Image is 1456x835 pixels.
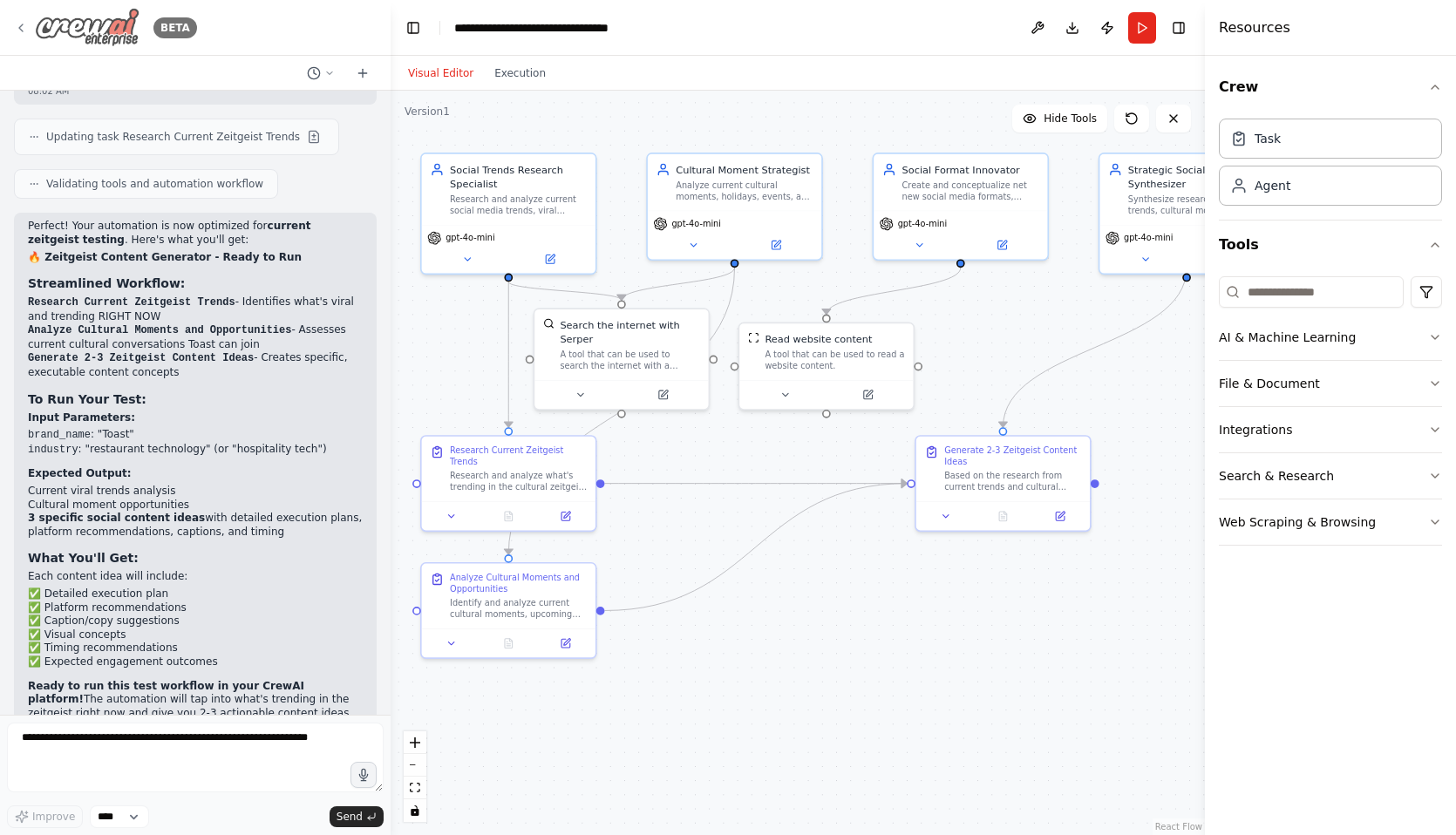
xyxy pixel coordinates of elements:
[962,236,1042,253] button: Open in side panel
[484,63,556,84] button: Execution
[349,63,377,84] button: Start a new chat
[1128,162,1265,190] div: Strategic Social Synthesizer
[28,512,205,524] strong: 3 specific social content ideas
[28,628,363,642] li: ✅ Visual concepts
[401,16,425,40] button: Hide left sidebar
[404,799,426,822] button: toggle interactivity
[1255,130,1281,147] div: Task
[28,467,132,479] strong: Expected Output:
[560,349,699,371] div: A tool that can be used to search the internet with a search_query. Supports different search typ...
[1012,105,1107,132] button: Hide Tools
[1219,315,1442,360] button: AI & Machine Learning
[454,19,650,37] nav: breadcrumb
[1219,112,1442,220] div: Crew
[28,220,363,247] p: Perfect! Your automation is now optimized for . Here's what you'll get:
[765,332,872,346] div: Read website content
[1255,177,1290,194] div: Agent
[28,601,363,615] li: ✅ Platform recommendations
[510,251,590,268] button: Open in side panel
[450,193,587,216] div: Research and analyze current social media trends, viral content patterns, and emerging cultural m...
[404,754,426,777] button: zoom out
[28,429,91,441] code: brand_name
[623,386,704,403] button: Open in side panel
[1219,63,1442,112] button: Crew
[28,499,363,513] li: Cultural moment opportunities
[28,485,363,499] li: Current viral trends analysis
[671,218,721,229] span: gpt-4o-mini
[1155,822,1202,832] a: React Flow attribution
[1219,361,1442,406] button: File & Document
[405,105,450,119] div: Version 1
[28,352,254,364] code: Generate 2-3 Zeitgeist Content Ideas
[738,322,915,411] div: ScrapeWebsiteToolRead website contentA tool that can be used to read a website content.
[28,296,235,309] code: Research Current Zeitgeist Trends
[996,268,1194,427] g: Edge from 56a0e261-176e-45bd-bb0a-943f7735a46b to 9a37f235-6ebb-4e43-82cc-449f8639329d
[28,251,302,263] strong: 🔥 Zeitgeist Content Generator - Ready to Run
[28,587,363,601] li: ✅ Detailed execution plan
[543,318,555,329] img: SerperDevTool
[1219,269,1442,560] div: Tools
[420,562,597,659] div: Analyze Cultural Moments and OpportunitiesIdentify and analyze current cultural moments, upcoming...
[28,411,135,424] strong: Input Parameters:
[404,777,426,799] button: fit view
[501,282,515,427] g: Edge from 77353b83-200b-45fe-bb13-44352b61600e to b1403dc2-ad9a-4dcb-99bc-e63e1669985a
[28,443,363,458] li: : "restaurant technology" (or "hospitality tech")
[28,392,146,406] strong: To Run Your Test:
[450,572,587,594] div: Analyze Cultural Moments and Opportunities
[450,162,587,190] div: Social Trends Research Specialist
[28,680,363,734] p: The automation will tap into what's trending in the zeitgeist right now and give you 2-3 actionab...
[153,17,197,38] div: BETA
[541,635,590,651] button: Open in side panel
[973,508,1033,525] button: No output available
[28,220,310,246] strong: current zeitgeist testing
[28,655,363,669] li: ✅ Expected engagement outcomes
[28,512,363,539] li: with detailed execution plans, platform recommendations, captions, and timing
[28,276,185,290] strong: Streamlined Workflow:
[28,428,363,443] li: : "Toast"
[1219,453,1442,499] button: Search & Research
[1036,508,1085,525] button: Open in side panel
[1124,233,1174,244] span: gpt-4o-mini
[560,318,699,346] div: Search the internet with Serper
[902,180,1039,202] div: Create and conceptualize net new social media formats, content types, and creative executions tha...
[28,85,363,98] div: 08:02 AM
[337,810,363,824] span: Send
[398,63,484,84] button: Visual Editor
[7,805,83,828] button: Improve
[1044,112,1097,126] span: Hide Tools
[765,349,904,371] div: A tool that can be used to read a website content.
[28,642,363,655] li: ✅ Timing recommendations
[1219,499,1442,545] button: Web Scraping & Browsing
[28,680,304,706] strong: Ready to run this test workflow in your CrewAI platform!
[28,614,363,628] li: ✅ Caption/copy suggestions
[1219,407,1442,452] button: Integrations
[676,162,813,176] div: Cultural Moment Strategist
[1128,193,1265,216] div: Synthesize research from trends, cultural moments, and format innovations to create a comprehensi...
[898,218,948,229] span: gpt-4o-mini
[501,282,629,300] g: Edge from 77353b83-200b-45fe-bb13-44352b61600e to 02798f2b-4e75-4d08-806b-aeb4a152db29
[736,236,816,253] button: Open in side panel
[450,445,587,467] div: Research Current Zeitgeist Trends
[28,295,363,323] li: - Identifies what's viral and trending RIGHT NOW
[676,180,813,202] div: Analyze current cultural moments, holidays, events, and trending topics to develop authentic ways...
[915,435,1092,532] div: Generate 2-3 Zeitgeist Content IdeasBased on the research from current trends and cultural moment...
[604,477,907,491] g: Edge from b1403dc2-ad9a-4dcb-99bc-e63e1669985a to 9a37f235-6ebb-4e43-82cc-449f8639329d
[28,570,363,584] p: Each content idea will include:
[902,162,1039,176] div: Social Format Innovator
[32,810,75,824] span: Improve
[300,63,342,84] button: Switch to previous chat
[541,508,590,525] button: Open in side panel
[820,268,968,314] g: Edge from d2b28010-490c-46a5-a0ca-2625dbac23ad to 06126910-3ebe-46c4-9a29-305af8239f45
[404,731,426,822] div: React Flow controls
[873,153,1050,261] div: Social Format InnovatorCreate and conceptualize net new social media formats, content types, and ...
[350,762,377,788] button: Click to speak your automation idea
[534,308,711,410] div: SerperDevToolSearch the internet with SerperA tool that can be used to search the internet with a...
[1219,17,1290,38] h4: Resources
[479,635,539,651] button: No output available
[450,597,587,620] div: Identify and analyze current cultural moments, upcoming holidays, seasonal events, and trending c...
[446,233,495,244] span: gpt-4o-mini
[28,323,363,351] li: - Assesses current cultural conversations Toast can join
[330,806,384,827] button: Send
[28,351,363,379] li: - Creates specific, executable content concepts
[1099,153,1276,275] div: Strategic Social SynthesizerSynthesize research from trends, cultural moments, and format innovat...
